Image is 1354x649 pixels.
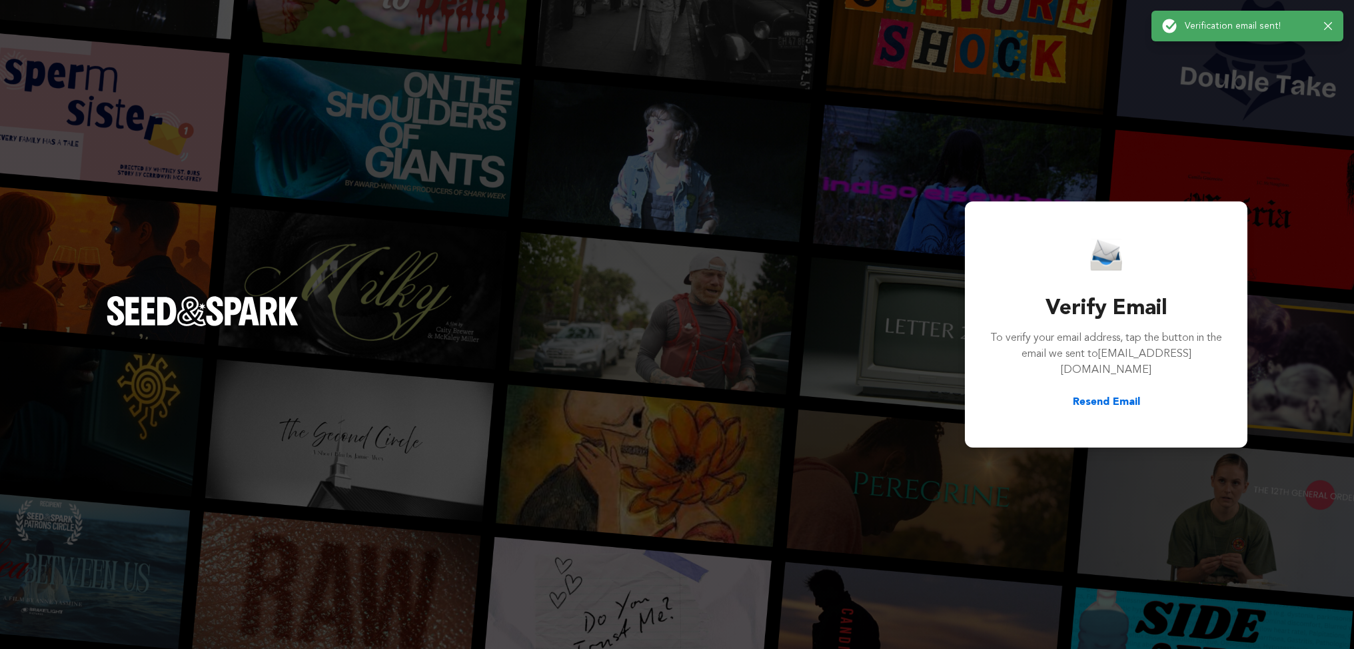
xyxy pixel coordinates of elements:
[107,296,299,352] a: Seed&Spark Homepage
[107,296,299,326] img: Seed&Spark Logo
[1061,349,1191,376] span: [EMAIL_ADDRESS][DOMAIN_NAME]
[989,293,1223,325] h3: Verify Email
[1090,239,1122,271] img: Seed&Spark Email Icon
[1073,394,1140,410] button: Resend Email
[989,330,1223,378] p: To verify your email address, tap the button in the email we sent to
[1185,19,1313,33] p: Verification email sent!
